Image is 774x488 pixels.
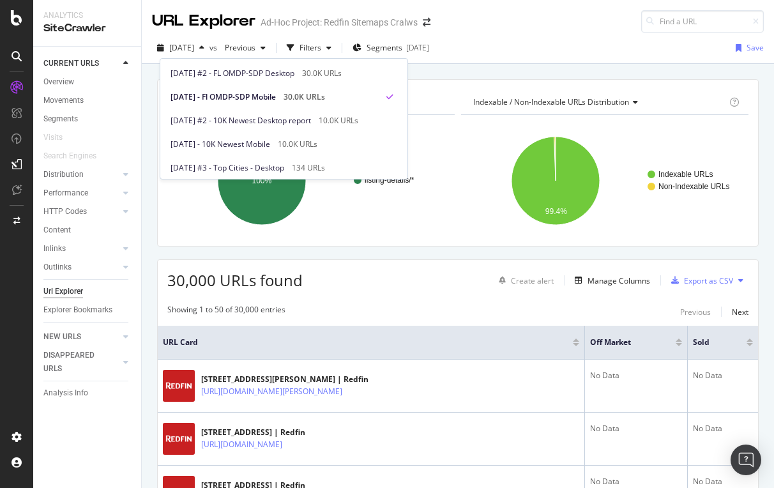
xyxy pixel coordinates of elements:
span: Previous [220,42,255,53]
a: NEW URLS [43,330,119,344]
div: Filters [300,42,321,53]
a: [URL][DOMAIN_NAME] [201,438,282,451]
button: [DATE] [152,38,209,58]
text: 100% [252,176,272,185]
div: Next [732,307,748,317]
button: Segments[DATE] [347,38,434,58]
span: [DATE] #2 - FL OMDP-SDP Desktop [171,68,294,79]
div: No Data [693,423,753,434]
button: Previous [220,38,271,58]
div: Outlinks [43,261,72,274]
text: Indexable URLs [658,170,713,179]
div: Export as CSV [684,275,733,286]
a: CURRENT URLS [43,57,119,70]
div: SiteCrawler [43,21,131,36]
span: 30,000 URLs found [167,270,303,291]
div: DISAPPEARED URLS [43,349,108,376]
a: Search Engines [43,149,109,163]
div: No Data [590,423,683,434]
a: Movements [43,94,132,107]
div: 134 URLs [292,162,325,174]
button: Next [732,304,748,319]
a: Performance [43,187,119,200]
button: Filters [282,38,337,58]
a: Visits [43,131,75,144]
div: 30.0K URLs [302,68,342,79]
text: listing-details/* [365,176,414,185]
div: Save [747,42,764,53]
div: [STREET_ADDRESS][PERSON_NAME] | Redfin [201,374,370,385]
div: Content [43,224,71,237]
a: Segments [43,112,132,126]
span: Sold [693,337,727,348]
a: Outlinks [43,261,119,274]
div: 10.0K URLs [278,139,317,150]
div: Inlinks [43,242,66,255]
div: Overview [43,75,74,89]
button: Export as CSV [666,270,733,291]
div: [DATE] [406,42,429,53]
div: Explorer Bookmarks [43,303,112,317]
div: arrow-right-arrow-left [423,18,430,27]
div: URL Explorer [152,10,255,32]
div: Movements [43,94,84,107]
div: Distribution [43,168,84,181]
span: Off Market [590,337,657,348]
span: [DATE] - Fl OMDP-SDP Mobile [171,91,276,103]
div: Search Engines [43,149,96,163]
span: Indexable / Non-Indexable URLs distribution [473,96,629,107]
div: Segments [43,112,78,126]
button: Create alert [494,270,554,291]
text: 99.4% [545,207,567,216]
a: HTTP Codes [43,205,119,218]
svg: A chart. [461,125,748,236]
div: HTTP Codes [43,205,87,218]
div: Showing 1 to 50 of 30,000 entries [167,304,285,319]
span: [DATE] #3 - Top Cities - Desktop [171,162,284,174]
div: Visits [43,131,63,144]
div: [STREET_ADDRESS] | Redfin [201,427,310,438]
a: [URL][DOMAIN_NAME][PERSON_NAME] [201,385,342,398]
div: Analysis Info [43,386,88,400]
h4: Indexable / Non-Indexable URLs Distribution [471,92,727,112]
a: Inlinks [43,242,119,255]
a: Explorer Bookmarks [43,303,132,317]
span: Segments [367,42,402,53]
div: No Data [693,476,753,487]
div: Previous [680,307,711,317]
a: Content [43,224,132,237]
div: 10.0K URLs [319,115,358,126]
a: Distribution [43,168,119,181]
img: main image [163,370,195,402]
a: Url Explorer [43,285,132,298]
span: vs [209,42,220,53]
span: 2025 Sep. 17th [169,42,194,53]
div: NEW URLS [43,330,81,344]
div: Open Intercom Messenger [731,445,761,475]
text: Non-Indexable URLs [658,182,729,191]
button: Manage Columns [570,273,650,288]
button: Save [731,38,764,58]
div: 30.0K URLs [284,91,325,103]
div: No Data [590,370,683,381]
div: No Data [590,476,683,487]
div: Analytics [43,10,131,21]
div: Ad-Hoc Project: Redfin Sitemaps Cralws [261,16,418,29]
svg: A chart. [167,125,455,236]
div: No Data [693,370,753,381]
a: Analysis Info [43,386,132,400]
span: [DATE] #2 - 10K Newest Desktop report [171,115,311,126]
div: Performance [43,187,88,200]
div: Url Explorer [43,285,83,298]
input: Find a URL [641,10,764,33]
a: DISAPPEARED URLS [43,349,119,376]
div: Create alert [511,275,554,286]
img: main image [163,423,195,455]
button: Previous [680,304,711,319]
span: URL Card [163,337,570,348]
span: [DATE] - 10K Newest Mobile [171,139,270,150]
a: Overview [43,75,132,89]
div: CURRENT URLS [43,57,99,70]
